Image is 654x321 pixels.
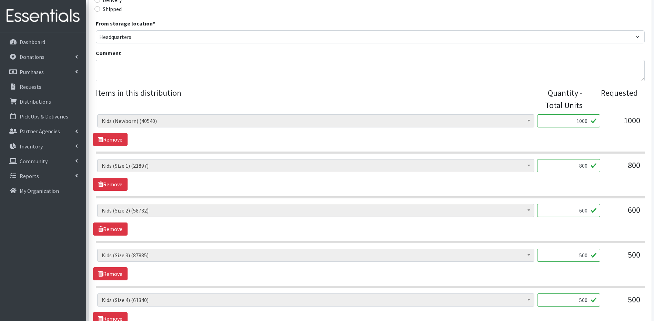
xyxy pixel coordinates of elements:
[3,169,83,183] a: Reports
[20,113,68,120] p: Pick Ups & Deliveries
[96,19,155,28] label: From storage location
[3,80,83,94] a: Requests
[96,87,535,109] legend: Items in this distribution
[20,158,48,165] p: Community
[606,249,640,267] div: 500
[96,49,121,57] label: Comment
[20,53,44,60] p: Donations
[102,206,530,215] span: Kids (Size 2) (58732)
[3,4,83,28] img: HumanEssentials
[102,161,530,170] span: Kids (Size 1) (21897)
[3,95,83,108] a: Distributions
[20,173,39,179] p: Reports
[537,159,600,172] input: Quantity
[103,5,122,13] label: Shipped
[102,116,530,126] span: Kids (Newborn) (40540)
[3,184,83,198] a: My Organization
[606,293,640,312] div: 500
[93,267,128,280] a: Remove
[97,204,534,217] span: Kids (Size 2) (58732)
[97,114,534,127] span: Kids (Newborn) (40540)
[20,69,44,75] p: Purchases
[20,143,43,150] p: Inventory
[102,250,530,260] span: Kids (Size 3) (87885)
[3,50,83,64] a: Donations
[20,128,60,135] p: Partner Agencies
[3,65,83,79] a: Purchases
[3,124,83,138] a: Partner Agencies
[97,293,534,307] span: Kids (Size 4) (61340)
[3,35,83,49] a: Dashboard
[537,204,600,217] input: Quantity
[606,114,640,133] div: 1000
[97,159,534,172] span: Kids (Size 1) (21897)
[93,222,128,236] a: Remove
[537,249,600,262] input: Quantity
[97,249,534,262] span: Kids (Size 3) (87885)
[20,83,41,90] p: Requests
[3,139,83,153] a: Inventory
[606,204,640,222] div: 600
[153,20,155,27] abbr: required
[3,110,83,123] a: Pick Ups & Deliveries
[20,187,59,194] p: My Organization
[93,133,128,146] a: Remove
[3,154,83,168] a: Community
[606,159,640,178] div: 800
[590,87,637,112] div: Requested
[537,293,600,307] input: Quantity
[20,98,51,105] p: Distributions
[102,295,530,305] span: Kids (Size 4) (61340)
[535,87,583,112] div: Quantity - Total Units
[93,178,128,191] a: Remove
[537,114,600,127] input: Quantity
[20,39,45,45] p: Dashboard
